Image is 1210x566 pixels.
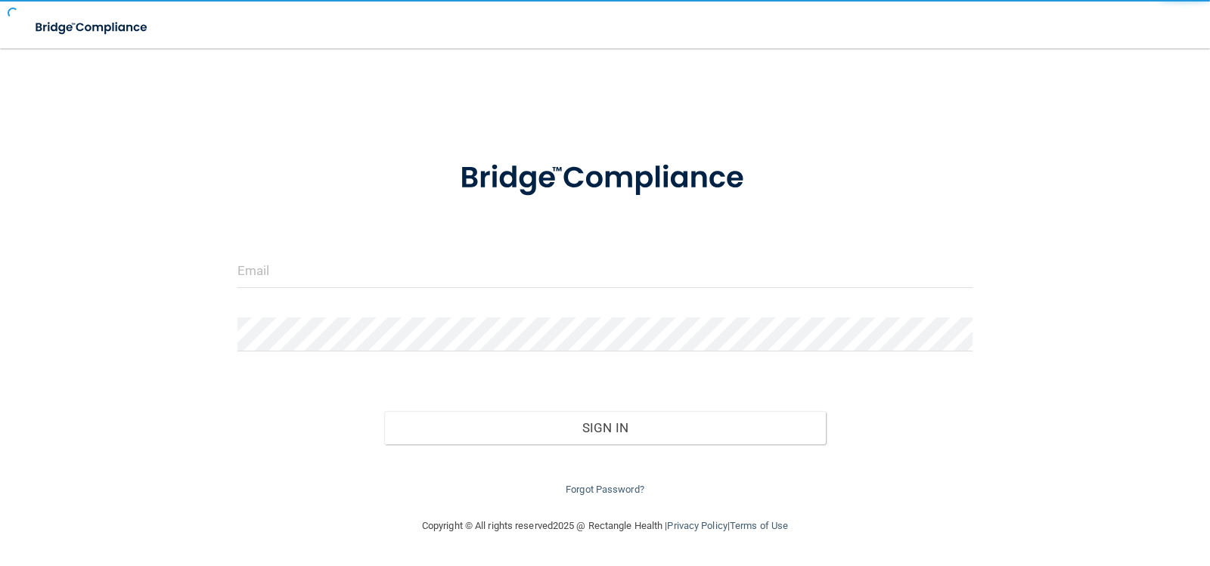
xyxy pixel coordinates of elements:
[429,139,781,218] img: bridge_compliance_login_screen.278c3ca4.svg
[566,484,644,495] a: Forgot Password?
[23,12,162,43] img: bridge_compliance_login_screen.278c3ca4.svg
[384,411,826,444] button: Sign In
[667,520,727,531] a: Privacy Policy
[329,502,881,550] div: Copyright © All rights reserved 2025 @ Rectangle Health | |
[730,520,788,531] a: Terms of Use
[237,254,973,288] input: Email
